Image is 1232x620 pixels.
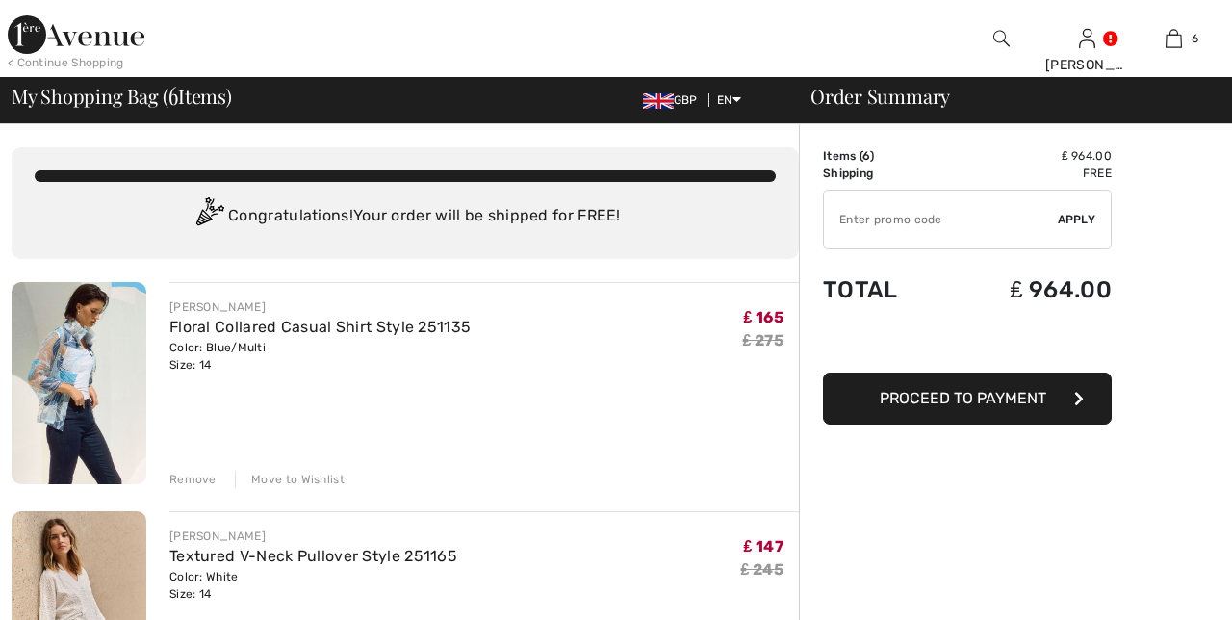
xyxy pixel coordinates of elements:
div: [PERSON_NAME] [169,528,457,545]
input: Promo code [824,191,1058,248]
s: ₤ 245 [741,560,783,579]
span: ₤ 165 [744,308,783,326]
div: Color: Blue/Multi Size: 14 [169,339,471,374]
td: Items ( ) [823,147,945,165]
span: GBP [643,93,706,107]
span: Apply [1058,211,1096,228]
a: 6 [1131,27,1216,50]
div: Congratulations! Your order will be shipped for FREE! [35,197,776,236]
td: Free [945,165,1112,182]
img: UK Pound [643,93,674,109]
a: Floral Collared Casual Shirt Style 251135 [169,318,471,336]
img: My Info [1079,27,1095,50]
a: Sign In [1079,29,1095,47]
img: Floral Collared Casual Shirt Style 251135 [12,282,146,484]
div: Color: White Size: 14 [169,568,457,603]
img: search the website [993,27,1010,50]
img: Congratulation2.svg [190,197,228,236]
div: < Continue Shopping [8,54,124,71]
div: Order Summary [787,87,1220,106]
td: ₤ 964.00 [945,147,1112,165]
div: Remove [169,471,217,488]
span: 6 [168,82,178,107]
div: [PERSON_NAME] [1045,55,1130,75]
span: EN [717,93,741,107]
span: 6 [1192,30,1198,47]
a: Textured V-Neck Pullover Style 251165 [169,547,457,565]
span: 6 [862,149,870,163]
td: ₤ 964.00 [945,257,1112,323]
div: [PERSON_NAME] [169,298,471,316]
td: Total [823,257,945,323]
img: 1ère Avenue [8,15,144,54]
span: ₤ 147 [744,537,783,555]
span: Proceed to Payment [880,389,1046,407]
span: My Shopping Bag ( Items) [12,87,232,106]
button: Proceed to Payment [823,373,1112,425]
img: My Bag [1166,27,1182,50]
iframe: PayPal [823,323,1112,366]
div: Move to Wishlist [235,471,345,488]
s: ₤ 275 [743,331,783,349]
td: Shipping [823,165,945,182]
